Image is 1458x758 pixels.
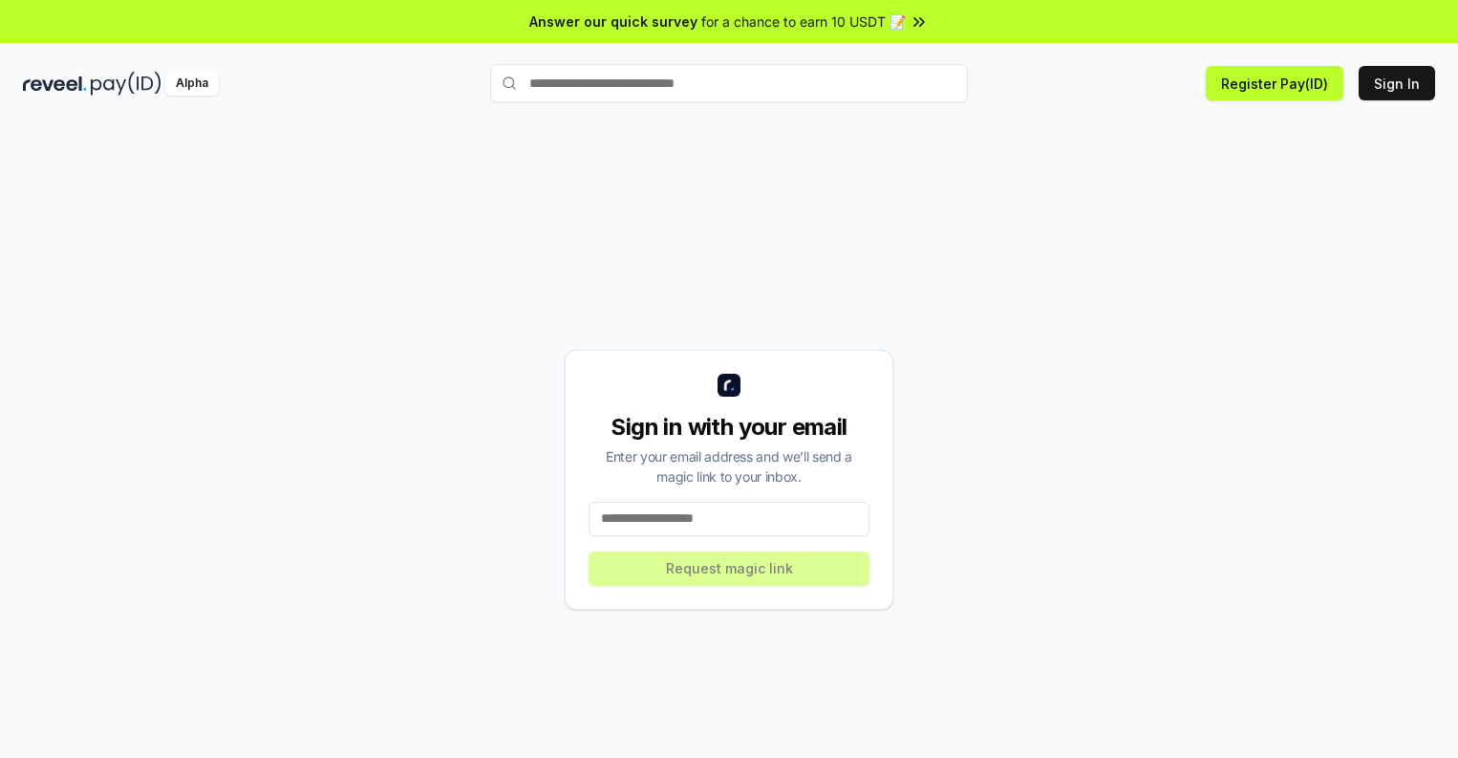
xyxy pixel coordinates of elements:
span: Answer our quick survey [529,11,697,32]
img: pay_id [91,72,161,96]
div: Enter your email address and we’ll send a magic link to your inbox. [589,446,869,487]
button: Register Pay(ID) [1206,66,1343,100]
img: logo_small [718,374,740,397]
img: reveel_dark [23,72,87,96]
div: Sign in with your email [589,412,869,443]
button: Sign In [1359,66,1435,100]
span: for a chance to earn 10 USDT 📝 [701,11,906,32]
div: Alpha [165,72,219,96]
